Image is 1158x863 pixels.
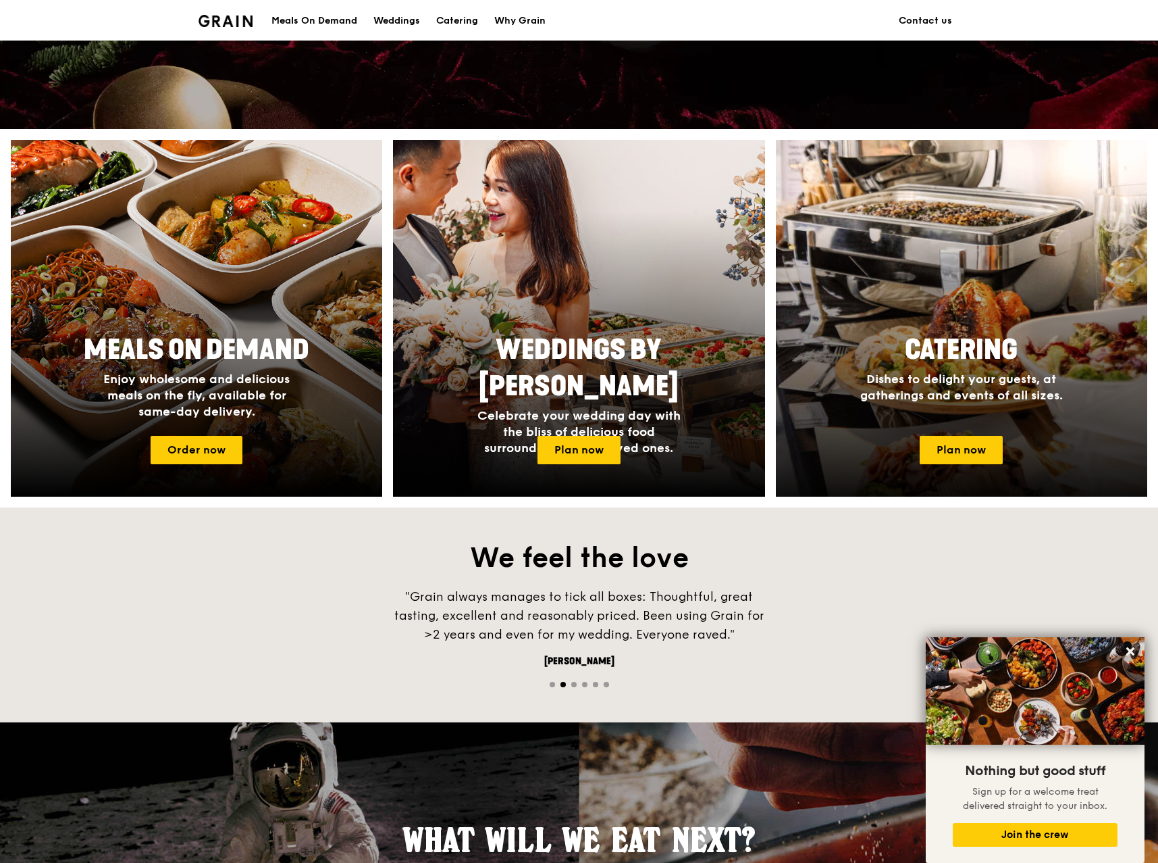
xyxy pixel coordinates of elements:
[477,408,681,455] span: Celebrate your wedding day with the bliss of delicious food surrounded by your loved ones.
[103,372,290,419] span: Enjoy wholesome and delicious meals on the fly, available for same-day delivery.
[905,334,1018,366] span: Catering
[537,436,621,464] a: Plan now
[377,587,782,644] div: "Grain always manages to tick all boxes: Thoughtful, great tasting, excellent and reasonably pric...
[11,140,382,497] a: Meals On DemandEnjoy wholesome and delicious meals on the fly, available for same-day delivery.Or...
[199,15,253,27] img: Grain
[953,823,1117,847] button: Join the crew
[965,763,1105,779] span: Nothing but good stuff
[377,655,782,668] div: [PERSON_NAME]
[11,140,382,497] img: meals-on-demand-card.d2b6f6db.png
[271,1,357,41] div: Meals On Demand
[604,682,609,687] span: Go to slide 6
[393,140,764,497] img: weddings-card.4f3003b8.jpg
[860,372,1063,403] span: Dishes to delight your guests, at gatherings and events of all sizes.
[593,682,598,687] span: Go to slide 5
[920,436,1003,464] a: Plan now
[428,1,486,41] a: Catering
[571,682,577,687] span: Go to slide 3
[963,786,1107,812] span: Sign up for a welcome treat delivered straight to your inbox.
[1120,641,1141,662] button: Close
[479,334,679,403] span: Weddings by [PERSON_NAME]
[373,1,420,41] div: Weddings
[550,682,555,687] span: Go to slide 1
[403,820,756,860] span: What will we eat next?
[393,140,764,497] a: Weddings by [PERSON_NAME]Celebrate your wedding day with the bliss of delicious food surrounded b...
[582,682,587,687] span: Go to slide 4
[84,334,309,366] span: Meals On Demand
[891,1,960,41] a: Contact us
[436,1,478,41] div: Catering
[151,436,242,464] a: Order now
[926,637,1144,745] img: DSC07876-Edit02-Large.jpeg
[776,140,1147,497] a: CateringDishes to delight your guests, at gatherings and events of all sizes.Plan now
[486,1,554,41] a: Why Grain
[365,1,428,41] a: Weddings
[494,1,546,41] div: Why Grain
[560,682,566,687] span: Go to slide 2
